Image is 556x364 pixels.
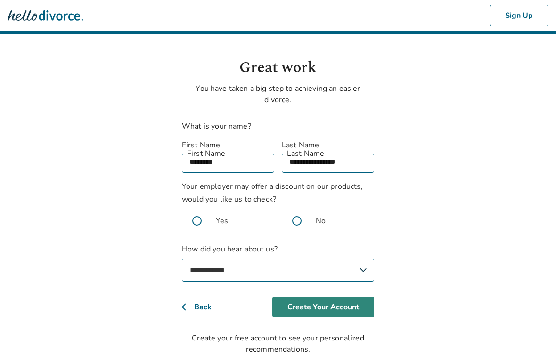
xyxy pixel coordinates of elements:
button: Create Your Account [272,297,374,317]
span: Yes [216,215,228,226]
h1: Great work [182,57,374,79]
div: Create your free account to see your personalized recommendations. [182,332,374,355]
iframe: Chat Widget [509,319,556,364]
label: First Name [182,139,274,151]
button: Sign Up [490,5,548,26]
select: How did you hear about us? [182,259,374,282]
label: What is your name? [182,121,251,131]
label: Last Name [282,139,374,151]
img: Hello Divorce Logo [8,6,83,25]
button: Back [182,297,227,317]
p: You have taken a big step to achieving an easier divorce. [182,83,374,105]
label: How did you hear about us? [182,243,374,282]
span: Your employer may offer a discount on our products, would you like us to check? [182,181,363,204]
span: No [316,215,326,226]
